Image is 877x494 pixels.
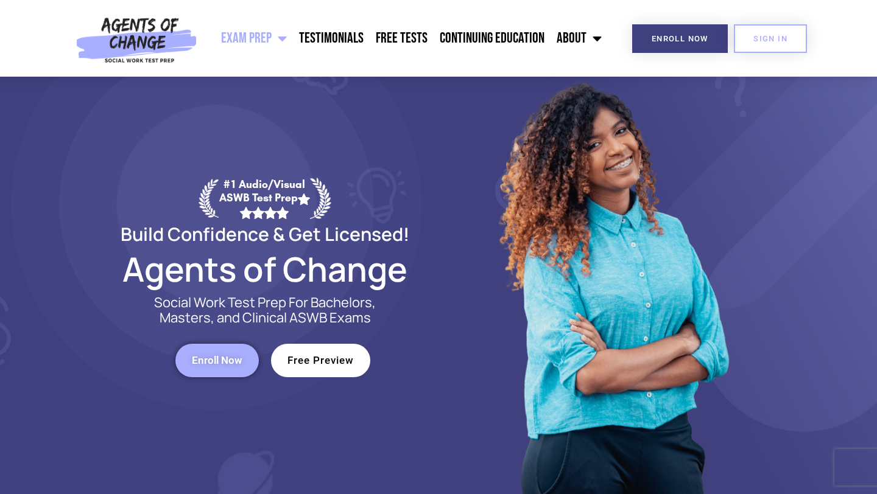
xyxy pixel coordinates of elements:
span: SIGN IN [753,35,787,43]
a: Enroll Now [632,24,728,53]
a: SIGN IN [734,24,807,53]
a: About [551,23,608,54]
span: Enroll Now [652,35,708,43]
h2: Build Confidence & Get Licensed! [91,225,438,243]
p: Social Work Test Prep For Bachelors, Masters, and Clinical ASWB Exams [140,295,390,325]
a: Continuing Education [434,23,551,54]
div: #1 Audio/Visual ASWB Test Prep [219,178,310,218]
nav: Menu [203,23,608,54]
a: Free Tests [370,23,434,54]
a: Testimonials [293,23,370,54]
a: Exam Prep [215,23,293,54]
span: Enroll Now [192,355,242,366]
span: Free Preview [287,355,354,366]
a: Enroll Now [175,344,259,377]
a: Free Preview [271,344,370,377]
h2: Agents of Change [91,255,438,283]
